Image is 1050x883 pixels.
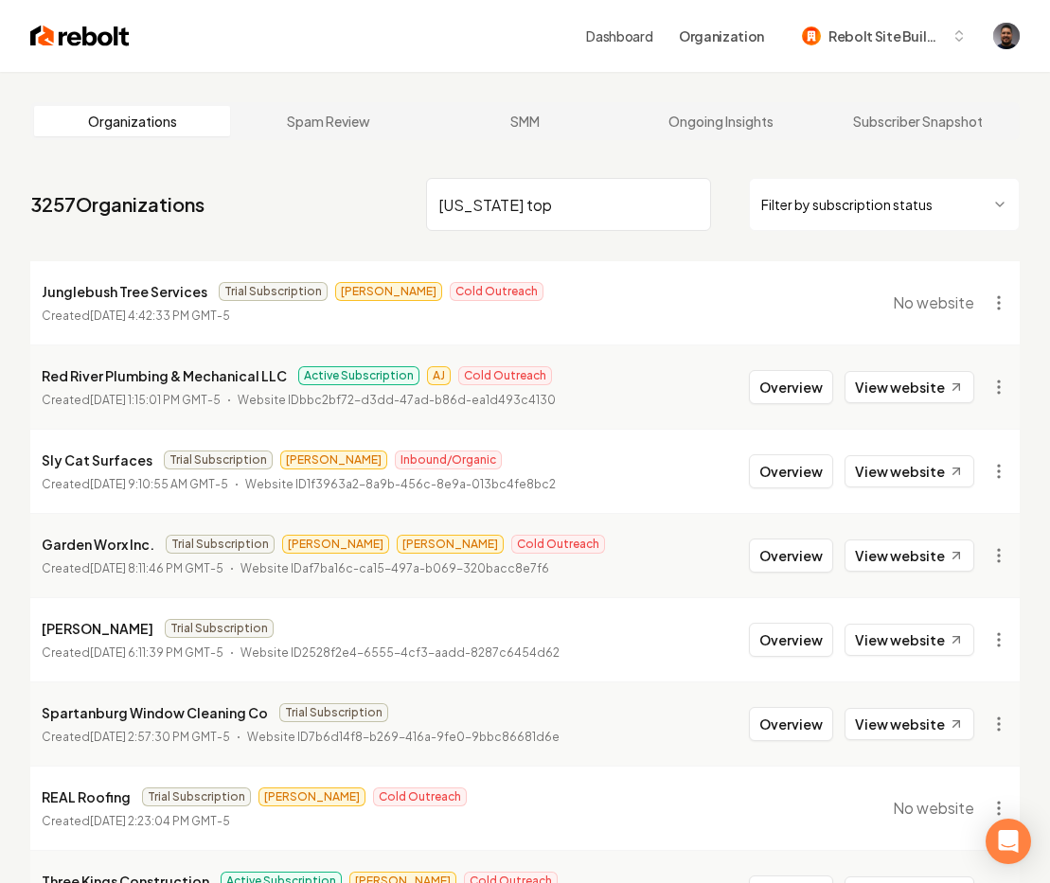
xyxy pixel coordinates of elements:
[142,787,251,806] span: Trial Subscription
[30,191,205,218] a: 3257Organizations
[90,645,223,660] time: [DATE] 6:11:39 PM GMT-5
[240,644,560,662] p: Website ID 2528f2e4-6555-4cf3-aadd-8287c6454d62
[282,535,389,554] span: [PERSON_NAME]
[749,539,833,573] button: Overview
[845,539,974,572] a: View website
[279,703,388,722] span: Trial Subscription
[893,797,974,820] span: No website
[219,282,328,301] span: Trial Subscription
[986,819,1031,864] div: Open Intercom Messenger
[802,26,821,45] img: Rebolt Site Builder
[450,282,543,301] span: Cold Outreach
[42,364,287,387] p: Red River Plumbing & Mechanical LLC
[90,730,230,744] time: [DATE] 2:57:30 PM GMT-5
[245,475,556,494] p: Website ID 1f3963a2-8a9b-456c-8e9a-013bc4fe8bc2
[90,814,230,828] time: [DATE] 2:23:04 PM GMT-5
[42,449,152,471] p: Sly Cat Surfaces
[667,19,775,53] button: Organization
[90,477,228,491] time: [DATE] 9:10:55 AM GMT-5
[230,106,426,136] a: Spam Review
[42,812,230,831] p: Created
[427,106,623,136] a: SMM
[42,559,223,578] p: Created
[42,701,268,724] p: Spartanburg Window Cleaning Co
[42,617,153,640] p: [PERSON_NAME]
[749,370,833,404] button: Overview
[845,624,974,656] a: View website
[42,533,154,556] p: Garden Worx Inc.
[258,787,365,806] span: [PERSON_NAME]
[820,106,1016,136] a: Subscriber Snapshot
[397,535,504,554] span: [PERSON_NAME]
[298,366,419,385] span: Active Subscription
[993,23,1020,49] img: Daniel Humberto Ortega Celis
[30,23,130,49] img: Rebolt Logo
[845,455,974,487] a: View website
[90,309,230,323] time: [DATE] 4:42:33 PM GMT-5
[42,391,221,410] p: Created
[165,619,274,638] span: Trial Subscription
[42,644,223,662] p: Created
[458,366,552,385] span: Cold Outreach
[511,535,605,554] span: Cold Outreach
[426,178,711,231] input: Search by name or ID
[427,366,451,385] span: AJ
[395,450,502,469] span: Inbound/Organic
[42,475,228,494] p: Created
[749,623,833,657] button: Overview
[335,282,442,301] span: [PERSON_NAME]
[164,450,273,469] span: Trial Subscription
[240,559,549,578] p: Website ID af7ba16c-ca15-497a-b069-320bacc8e7f6
[42,307,230,326] p: Created
[90,561,223,575] time: [DATE] 8:11:46 PM GMT-5
[586,26,652,45] a: Dashboard
[845,708,974,740] a: View website
[993,23,1020,49] button: Open user button
[828,26,944,46] span: Rebolt Site Builder
[247,728,560,747] p: Website ID 7b6d14f8-b269-416a-9fe0-9bbc86681d6e
[623,106,819,136] a: Ongoing Insights
[749,454,833,488] button: Overview
[42,728,230,747] p: Created
[749,707,833,741] button: Overview
[42,786,131,808] p: REAL Roofing
[34,106,230,136] a: Organizations
[166,535,275,554] span: Trial Subscription
[42,280,207,303] p: Junglebush Tree Services
[90,393,221,407] time: [DATE] 1:15:01 PM GMT-5
[845,371,974,403] a: View website
[893,291,974,314] span: No website
[373,787,467,806] span: Cold Outreach
[280,450,387,469] span: [PERSON_NAME]
[238,391,556,410] p: Website ID bbc2bf72-d3dd-47ad-b86d-ea1d493c4130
